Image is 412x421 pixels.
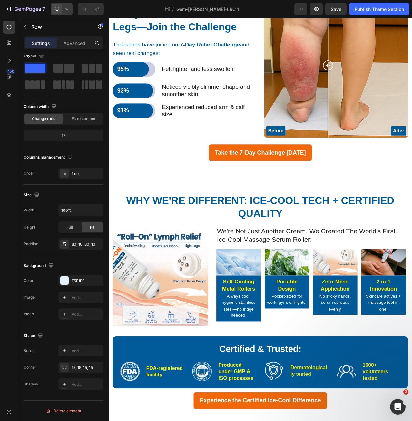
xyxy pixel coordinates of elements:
p: 95% [11,60,45,70]
div: Add... [72,295,102,301]
div: Add... [72,348,102,354]
p: Row [31,23,86,31]
iframe: Design area [109,18,412,421]
div: Order [24,170,34,176]
p: Settings [32,40,50,46]
div: 1 col [72,171,102,177]
div: Add... [72,382,102,387]
p: Zero-Mess Application [264,332,314,349]
button: 7 [3,3,48,15]
iframe: Intercom live chat [390,399,406,415]
div: Add... [72,312,102,317]
p: Noticed visibly slimmer shape and smoother skin [68,83,188,102]
strong: Self-Cooling Metal Rollers [145,332,187,348]
div: Shape [24,332,44,340]
img: gempages_553492326299731139-14cf4855-a605-4541-b310-c7a1bffebaa2.png [322,295,379,328]
p: Always cool, hygienic stainless steel—no fridge needed. [141,351,191,384]
p: 93% [11,88,51,98]
span: 2 [403,389,408,395]
img: gempages_553492326299731139-49f1d344-05e1-48dd-9729-f524714eb264.png [199,295,256,328]
div: Delete element [46,407,81,415]
div: Column width [24,102,58,111]
p: Felt lighter and less swollen [68,60,159,70]
div: Background [24,262,55,270]
div: Video [24,311,34,317]
div: After [360,138,379,150]
div: 80, 10, 80, 10 [72,241,102,247]
button: Delete element [24,406,103,416]
span: Change ratio [32,116,55,122]
strong: Portable Design [214,332,241,348]
div: 12 [25,131,102,140]
div: Publish Theme Section [355,6,404,13]
div: Height [24,224,35,230]
div: Shadow [24,381,38,387]
strong: 2-in-1 Innovation [333,332,368,348]
div: Color [24,278,34,283]
p: Thousands have joined our and seen real changes: [5,28,188,50]
div: Before [201,138,225,150]
div: Layout [24,52,45,60]
span: Save [331,6,341,12]
div: E5F1F9 [72,278,102,284]
img: gempages_553492326299731139-09b0735d-0b1d-40c3-80f6-3a7d056cafdc.png [260,295,317,328]
div: Image [24,294,35,300]
h2: we're not just another cream. we created the world's first ice-cool massage serum roller: [137,266,382,289]
p: Advanced [64,40,85,46]
strong: Take the 7-Day Challenge [DATE] [135,167,251,176]
strong: Why We're Different: Ice-Cool Tech + Certified Quality [23,225,364,256]
span: Full [66,224,73,230]
div: Width [24,207,34,213]
div: 450 [6,69,15,74]
div: Columns management [24,153,74,162]
div: 15, 15, 15, 15 [72,365,102,371]
div: Padding [24,241,38,247]
button: Save [325,3,347,15]
div: Size [24,191,41,200]
p: Pocket-sized for work, gym, or flights. [202,351,252,367]
p: No sticky hands, serum spreads evenly. [264,351,314,375]
input: Auto [59,204,103,216]
strong: 7-Day Relief Challenge [91,30,167,38]
p: Experienced reduced arm & calf size [68,109,188,128]
span: Gem-[PERSON_NAME]-LRC 1 [176,6,239,13]
span: / [172,6,174,13]
span: Fit to content [72,116,95,122]
span: Fit [90,224,94,230]
div: Undo/Redo [78,3,104,15]
p: 91% [11,113,51,123]
div: Corner [24,365,36,370]
p: 7 [42,5,45,13]
a: Take the 7-Day Challenge [DATE] [128,161,259,182]
p: Skincare actives + massage tool in one. [325,351,376,375]
img: gempages_553492326299731139-8466af64-23ff-4326-9673-bfd041db3d02.png [137,295,194,328]
button: Publish Theme Section [349,3,409,15]
img: Alt Image [5,270,127,393]
div: Border [24,348,36,354]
